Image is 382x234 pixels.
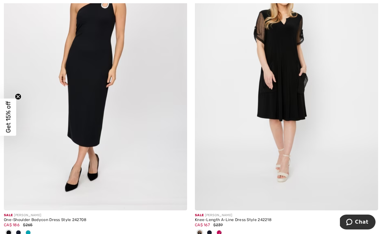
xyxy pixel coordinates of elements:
[213,223,223,227] span: $239
[4,218,187,222] div: One-Shoulder Bodycon Dress Style 242708
[5,101,12,133] span: Get 15% off
[4,213,187,218] div: [PERSON_NAME]
[195,223,210,227] span: CA$ 167
[15,93,21,100] button: Close teaser
[195,213,204,217] span: Sale
[23,223,32,227] span: $265
[4,223,19,227] span: CA$ 186
[4,213,13,217] span: Sale
[340,215,376,231] iframe: Opens a widget where you can chat to one of our agents
[195,218,378,222] div: Knee-Length A-Line Dress Style 242218
[195,213,378,218] div: [PERSON_NAME]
